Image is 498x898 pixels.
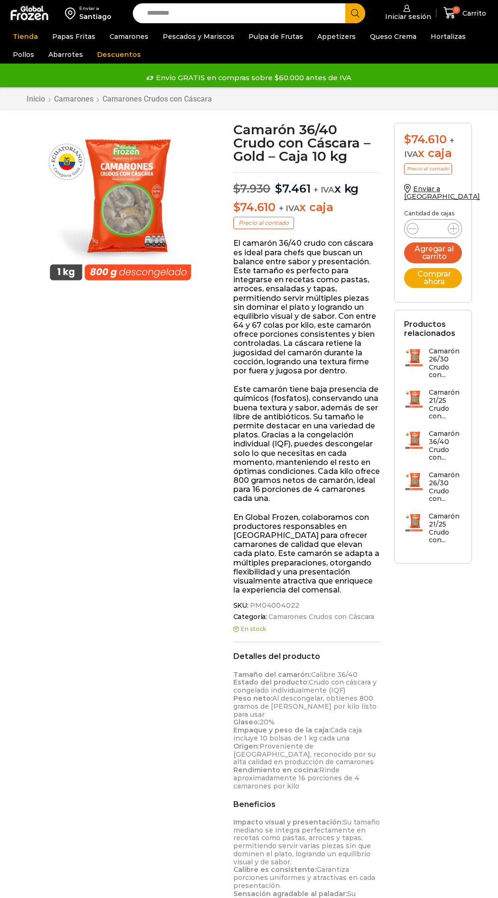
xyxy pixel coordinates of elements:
[424,222,442,235] input: Product quantity
[233,172,380,196] p: x kg
[404,163,452,175] p: Precio al contado
[233,123,380,163] h1: Camarón 36/40 Crudo con Cáscara – Gold – Caja 10 kg
[233,200,240,214] span: $
[244,28,308,46] a: Pulpa de Frutas
[313,28,360,46] a: Appetizers
[404,320,462,338] h2: Productos relacionados
[233,865,316,874] strong: Calibre es consistente:
[314,185,334,194] span: + IVA
[233,613,380,621] span: Categoría:
[233,201,380,214] p: x caja
[404,133,462,160] div: x caja
[429,389,462,420] h3: Camarón 21/25 Crudo con...
[404,347,462,384] a: Camarón 26/30 Crudo con...
[233,800,380,809] h2: Beneficios
[275,182,282,195] span: $
[233,678,309,686] strong: Estado del producto:
[47,28,100,46] a: Papas Fritas
[233,652,380,661] h2: Detalles del producto
[233,182,240,195] span: $
[79,5,111,12] div: Enviar a
[102,94,212,103] a: Camarones Crudos con Cáscara
[233,385,380,503] p: Este camarón tiene baja presencia de químicos (fosfatos), conservando una buena textura y sabor, ...
[233,889,347,898] strong: Sensación agradable al paladar:
[233,671,380,790] p: Calibre 36/40 Crudo con cáscara y congelado individualmente (IQF) Al descongelar, obtienes 800 gr...
[404,512,462,549] a: Camarón 21/25 Crudo con...
[105,28,153,46] a: Camarones
[249,602,299,610] span: PM04004022
[404,268,462,288] button: Comprar ahora
[365,28,421,46] a: Queso Crema
[38,123,203,287] img: PM04004022
[233,602,380,610] span: SKU:
[233,626,380,632] p: En stock
[404,242,462,263] button: Agregar al carrito
[345,3,365,23] button: Search button
[233,217,294,229] p: Precio al contado
[404,430,462,466] a: Camarón 36/40 Crudo con...
[404,132,411,146] span: $
[44,46,88,64] a: Abarrotes
[404,389,462,425] a: Camarón 21/25 Crudo con...
[452,6,460,14] span: 0
[233,726,330,734] strong: Empaque y peso de la caja:
[8,46,39,64] a: Pollos
[8,28,43,46] a: Tienda
[429,347,462,379] h3: Camarón 26/30 Crudo con...
[460,9,486,18] span: Carrito
[233,182,271,195] bdi: 7.930
[233,718,259,726] strong: Glaseo:
[92,46,146,64] a: Descuentos
[441,2,489,24] a: 0 Carrito
[233,513,380,595] p: En Global Frozen, colaboramos con productores responsables en [GEOGRAPHIC_DATA] para ofrecer cama...
[233,670,311,679] strong: Tamaño del camarón:
[404,185,480,201] a: Enviar a [GEOGRAPHIC_DATA]
[233,200,276,214] bdi: 74.610
[429,512,462,544] h3: Camarón 21/25 Crudo con...
[404,210,462,217] p: Cantidad de cajas
[79,12,111,21] div: Santiago
[65,5,79,21] img: address-field-icon.svg
[279,204,300,213] span: + IVA
[429,430,462,462] h3: Camarón 36/40 Crudo con...
[26,94,46,103] a: Inicio
[233,818,343,826] strong: Impacto visual y presentación:
[233,766,319,774] strong: Rendimiento en cocina:
[429,471,462,503] h3: Camarón 26/30 Crudo con...
[275,182,311,195] bdi: 7.461
[26,94,212,103] nav: Breadcrumb
[404,132,446,146] bdi: 74.610
[383,12,431,21] span: Iniciar sesión
[426,28,470,46] a: Hortalizas
[233,694,272,703] strong: Peso neto:
[404,471,462,508] a: Camarón 26/30 Crudo con...
[158,28,239,46] a: Pescados y Mariscos
[267,613,374,621] a: Camarones Crudos con Cáscara
[54,94,94,103] a: Camarones
[233,742,259,750] strong: Origen:
[233,239,380,375] p: El camarón 36/40 crudo con cáscara es ideal para chefs que buscan un balance entre sabor y presen...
